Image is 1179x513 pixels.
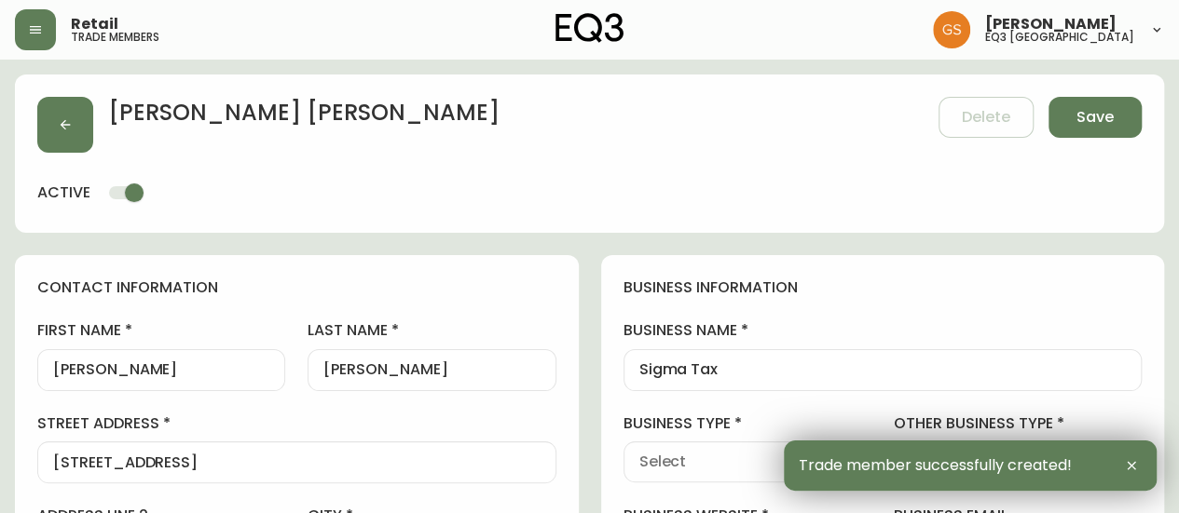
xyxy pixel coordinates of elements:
button: Save [1049,97,1142,138]
h4: business information [624,277,1143,298]
label: first name [37,320,285,341]
span: Trade member successfully created! [799,457,1072,474]
span: Save [1076,107,1114,128]
h5: eq3 [GEOGRAPHIC_DATA] [985,32,1134,43]
h5: trade members [71,32,159,43]
label: last name [308,320,555,341]
h4: active [37,182,90,203]
label: other business type [894,413,1142,434]
span: Retail [71,17,118,32]
img: 6b403d9c54a9a0c30f681d41f5fc2571 [933,11,970,48]
label: business name [624,320,1143,341]
label: street address [37,413,556,434]
span: [PERSON_NAME] [985,17,1117,32]
img: logo [555,13,624,43]
label: business type [624,413,871,434]
h2: [PERSON_NAME] [PERSON_NAME] [108,97,500,138]
h4: contact information [37,277,556,298]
